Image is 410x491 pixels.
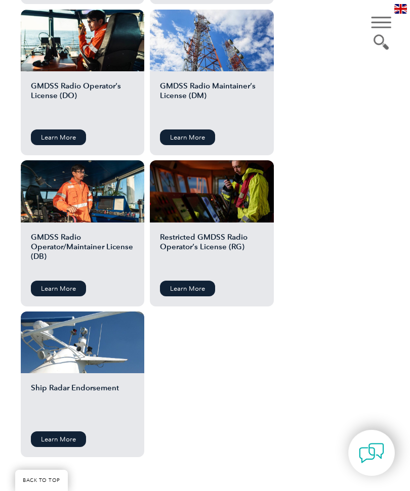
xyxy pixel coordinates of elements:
[15,470,68,491] a: BACK TO TOP
[160,233,264,273] h2: Restricted GMDSS Radio Operator’s License (RG)
[31,383,135,424] h2: Ship Radar Endorsement
[31,81,135,122] h2: GMDSS Radio Operator’s License (DO)
[394,4,407,14] img: en
[160,129,215,145] a: Learn More
[359,440,384,466] img: contact-chat.png
[31,431,86,447] a: Learn More
[31,129,86,145] a: Learn More
[31,281,86,296] a: Learn More
[31,233,135,273] h2: GMDSS Radio Operator/Maintainer License (DB)
[160,281,215,296] a: Learn More
[160,81,264,122] h2: GMDSS Radio Maintainer’s License (DM)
